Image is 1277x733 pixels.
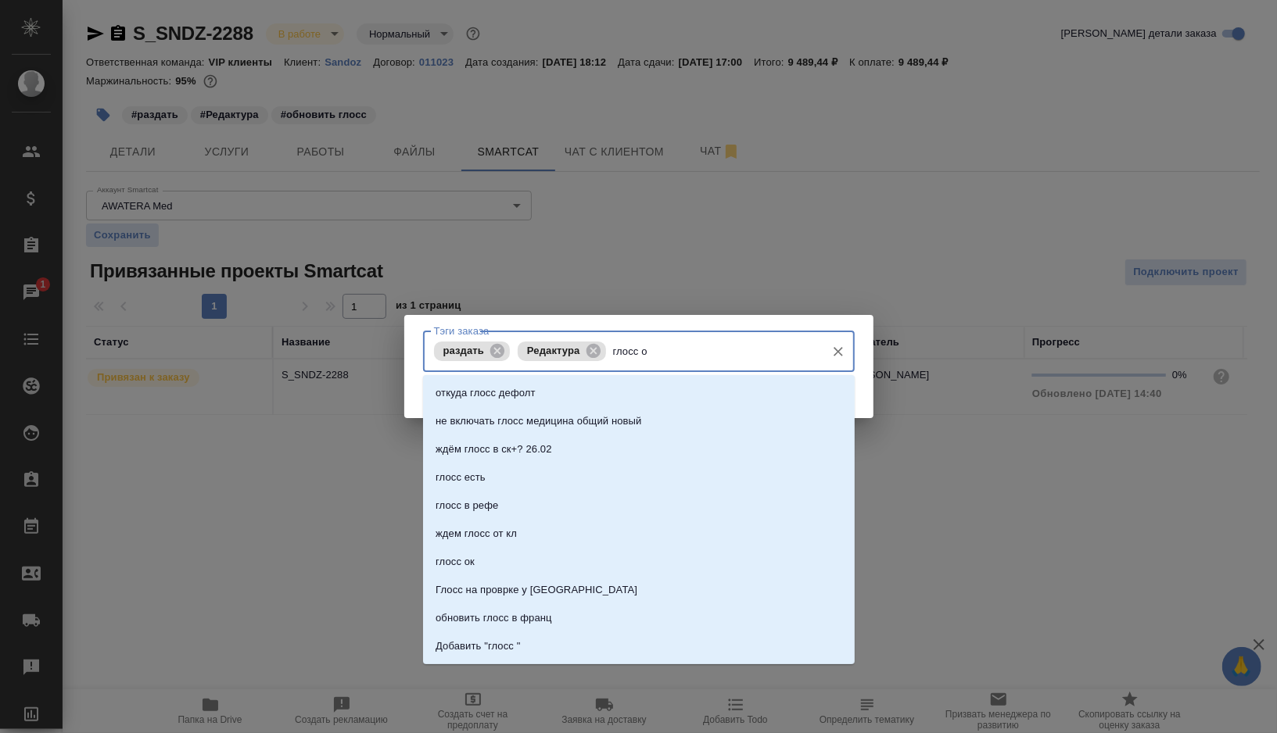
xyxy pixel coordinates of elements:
p: глосс есть [436,470,486,485]
button: Очистить [827,341,849,363]
span: раздать [434,345,494,356]
p: глосс ок [436,554,475,570]
p: ждем глосс от кл [436,526,517,542]
p: ждём глосс в ск+? 26.02 [436,442,552,457]
div: раздать [434,341,511,361]
p: обновить глосс в франц [436,610,552,626]
p: глосс в рефе [436,498,498,513]
div: Редактура [518,341,606,361]
p: Добавить "глосс " [436,638,520,654]
p: откуда глосс дефолт [436,385,536,401]
p: не включать глосс медицина общий новый [436,413,641,429]
p: Глосс на проврке у [GEOGRAPHIC_DATA] [436,582,637,598]
span: Редактура [518,345,590,356]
